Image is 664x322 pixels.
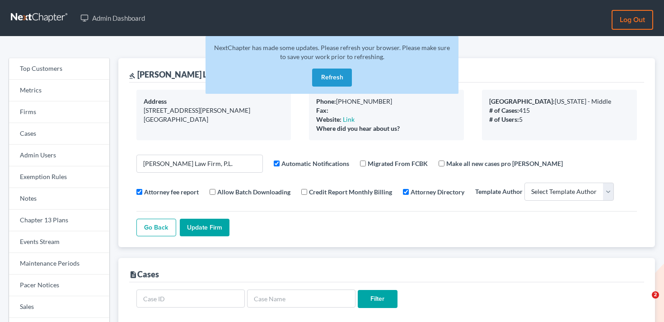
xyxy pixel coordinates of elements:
label: Credit Report Monthly Billing [309,187,392,197]
iframe: Intercom live chat [633,291,655,313]
a: Firms [9,101,109,123]
label: Migrated From FCBK [368,159,428,168]
i: description [129,271,137,279]
b: Where did you hear about us? [316,124,400,132]
a: Sales [9,296,109,318]
i: gavel [129,73,136,79]
b: Address [144,97,167,105]
span: NextChapter has made some updates. Please refresh your browser. Please make sure to save your wor... [214,44,450,60]
b: Phone: [316,97,336,105]
b: # of Cases: [489,106,519,114]
label: Template Author [475,187,523,196]
a: Metrics [9,80,109,101]
div: [GEOGRAPHIC_DATA] [144,115,284,124]
div: 5 [489,115,630,124]
label: Attorney Directory [411,187,464,197]
input: Case Name [247,290,355,308]
div: 415 [489,106,630,115]
b: [GEOGRAPHIC_DATA]: [489,97,555,105]
a: Admin Dashboard [76,10,150,26]
a: Maintenance Periods [9,253,109,275]
input: Case ID [136,290,245,308]
input: Update Firm [180,219,229,237]
label: Attorney fee report [144,187,199,197]
a: Notes [9,188,109,210]
a: Go Back [136,219,176,237]
a: Cases [9,123,109,145]
div: Cases [129,269,159,280]
a: Log out [612,10,653,30]
a: Events Stream [9,231,109,253]
a: Exemption Rules [9,166,109,188]
div: [PERSON_NAME] Law Firm, P.L. [129,69,252,80]
a: Pacer Notices [9,275,109,296]
b: Website: [316,115,341,123]
a: Admin Users [9,145,109,166]
a: Top Customers [9,58,109,80]
input: Filter [358,290,397,308]
b: # of Users: [489,115,519,123]
a: Link [343,115,355,123]
label: Automatic Notifications [281,159,349,168]
b: Fax: [316,106,328,114]
label: Make all new cases pro [PERSON_NAME] [446,159,563,168]
div: [US_STATE] - Middle [489,97,630,106]
a: Chapter 13 Plans [9,210,109,231]
div: [STREET_ADDRESS][PERSON_NAME] [144,106,284,115]
div: [PHONE_NUMBER] [316,97,457,106]
span: 2 [652,291,659,299]
button: Refresh [312,69,352,87]
label: Allow Batch Downloading [217,187,290,197]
